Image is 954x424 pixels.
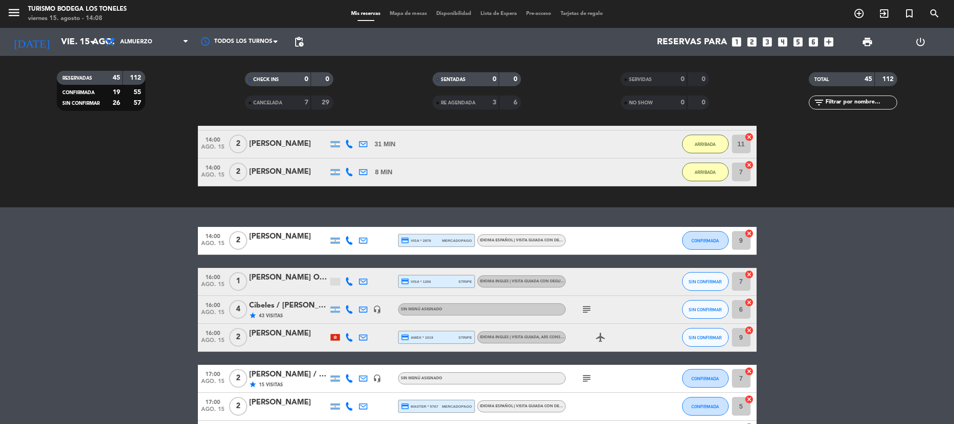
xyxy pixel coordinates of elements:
[480,404,657,408] span: Idioma Español | Visita guiada con degustación - Familia [PERSON_NAME] Wine Series
[7,32,56,52] i: [DATE]
[853,8,865,19] i: add_circle_outline
[929,8,940,19] i: search
[113,75,120,81] strong: 45
[691,404,719,409] span: CONFIRMADA
[682,397,729,416] button: CONFIRMADA
[201,309,224,320] span: ago. 15
[28,14,127,23] div: viernes 15. agosto - 14:08
[249,138,328,150] div: [PERSON_NAME]
[695,142,716,147] span: ARRIBADA
[432,11,476,16] span: Disponibilidad
[882,76,895,82] strong: 112
[375,167,392,178] span: 8 MIN
[744,132,754,142] i: cancel
[823,36,835,48] i: add_box
[401,277,409,286] i: credit_card
[373,305,381,314] i: headset_mic
[62,90,95,95] span: CONFIRMADA
[862,36,873,48] span: print
[113,100,120,106] strong: 26
[62,76,92,81] span: RESERVADAS
[401,277,431,286] span: visa * 1206
[493,76,496,82] strong: 0
[249,312,257,319] i: star
[441,101,475,105] span: RE AGENDADA
[556,11,608,16] span: Tarjetas de regalo
[744,270,754,279] i: cancel
[682,135,729,153] button: ARRIBADA
[201,337,224,348] span: ago. 15
[229,272,247,291] span: 1
[894,28,947,56] div: LOG OUT
[401,333,409,342] i: credit_card
[249,381,257,388] i: star
[915,36,926,48] i: power_settings_new
[401,376,442,380] span: Sin menú asignado
[689,335,722,340] span: SIN CONFIRMAR
[201,230,224,241] span: 14:00
[401,333,433,342] span: amex * 1019
[744,298,754,307] i: cancel
[744,160,754,170] i: cancel
[401,402,409,410] i: credit_card
[201,240,224,251] span: ago. 15
[691,238,719,243] span: CONFIRMADA
[879,8,890,19] i: exit_to_app
[304,99,308,106] strong: 7
[229,328,247,347] span: 2
[441,77,466,82] span: SENTADAS
[229,369,247,388] span: 2
[249,369,328,381] div: [PERSON_NAME] / Suntrip
[777,36,789,48] i: looks_4
[201,368,224,379] span: 17:00
[374,139,395,150] span: 31 MIN
[744,367,754,376] i: cancel
[682,300,729,319] button: SIN CONFIRMAR
[702,76,707,82] strong: 0
[682,328,729,347] button: SIN CONFIRMAR
[201,378,224,389] span: ago. 15
[681,99,684,106] strong: 0
[134,89,143,96] strong: 55
[813,97,825,108] i: filter_list
[581,373,592,384] i: subject
[792,36,804,48] i: looks_5
[249,231,328,243] div: [PERSON_NAME]
[293,36,304,48] span: pending_actions
[746,36,758,48] i: looks_two
[253,101,282,105] span: CANCELADA
[304,76,308,82] strong: 0
[442,238,472,244] span: mercadopago
[201,299,224,310] span: 16:00
[459,335,472,341] span: stripe
[130,75,143,81] strong: 112
[595,332,606,343] i: airplanemode_active
[682,231,729,250] button: CONFIRMADA
[62,101,100,106] span: SIN CONFIRMAR
[249,300,328,312] div: Cibeles / [PERSON_NAME] WINE CAMP
[682,369,729,388] button: CONFIRMADA
[229,300,247,319] span: 4
[401,236,431,245] span: visa * 2878
[681,76,684,82] strong: 0
[201,271,224,282] span: 16:00
[814,77,829,82] span: TOTAL
[87,36,98,48] i: arrow_drop_down
[539,335,608,339] span: , ARS Consult value in the tariff
[113,89,120,96] strong: 19
[629,101,653,105] span: NO SHOW
[229,135,247,153] span: 2
[229,231,247,250] span: 2
[514,99,519,106] strong: 6
[825,97,897,108] input: Filtrar por nombre...
[249,328,328,340] div: [PERSON_NAME]
[229,397,247,416] span: 2
[480,335,608,339] span: Idioma Ingles | Visita Guiada
[476,11,521,16] span: Lista de Espera
[120,39,152,45] span: Almuerzo
[744,326,754,335] i: cancel
[201,162,224,172] span: 14:00
[253,77,279,82] span: CHECK INS
[865,76,872,82] strong: 45
[480,239,657,242] span: Idioma Español | Visita guiada con degustación - Familia [PERSON_NAME] Wine Series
